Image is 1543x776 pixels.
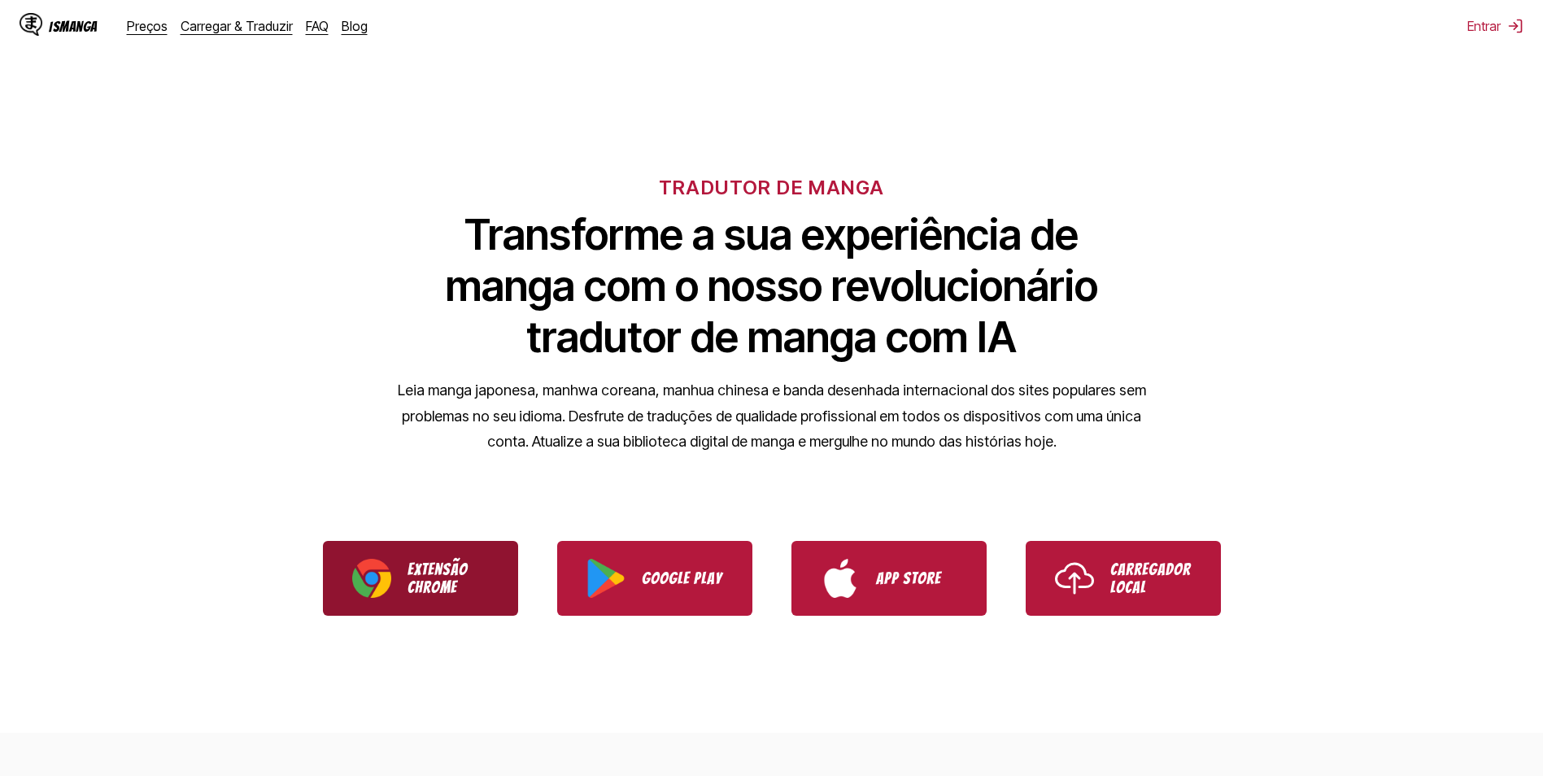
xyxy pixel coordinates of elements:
h1: Transforme a sua experiência de manga com o nosso revolucionário tradutor de manga com IA [398,209,1146,363]
a: Download IsManga from Google Play [557,541,752,616]
button: Entrar [1467,18,1523,34]
a: IsManga LogoIsManga [20,13,127,39]
img: IsManga Logo [20,13,42,36]
img: Upload icon [1055,559,1094,598]
a: Blog [342,18,368,34]
p: Carregador Local [1110,560,1192,596]
img: App Store logo [821,559,860,598]
div: IsManga [49,19,98,34]
a: FAQ [306,18,329,34]
a: Use IsManga Local Uploader [1026,541,1221,616]
p: Extensão Chrome [408,560,489,596]
p: Google Play [642,569,723,587]
a: Carregar & Traduzir [181,18,293,34]
img: Sign out [1507,18,1523,34]
a: Preços [127,18,168,34]
p: Leia manga japonesa, manhwa coreana, manhua chinesa e banda desenhada internacional dos sites pop... [398,377,1146,455]
img: Chrome logo [352,559,391,598]
p: App Store [876,569,957,587]
h6: TRADUTOR DE MANGA [659,176,885,199]
img: Google Play logo [586,559,625,598]
a: Download IsManga Chrome Extension [323,541,518,616]
a: Download IsManga from App Store [791,541,987,616]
